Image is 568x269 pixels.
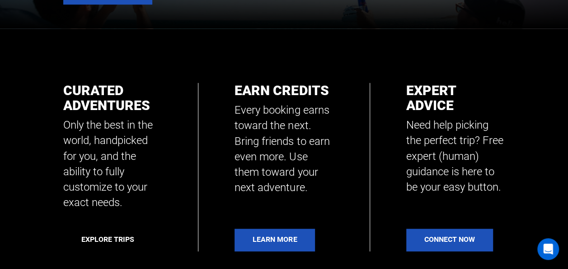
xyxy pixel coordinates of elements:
a: Learn More [235,229,315,251]
p: Need help picking the perfect trip? Free expert (human) guidance is here to be your easy button. [406,117,505,195]
h2: Earn Credits [235,83,333,98]
h2: Expert Advice [406,83,505,113]
a: Explore Trips [63,229,152,251]
h2: Curated Adventures [63,83,162,113]
p: Only the best in the world, handpicked for you, and the ability to fully customize to your exact ... [63,117,162,211]
a: Connect Now [406,229,493,251]
div: Open Intercom Messenger [537,238,559,260]
p: Every booking earns toward the next. Bring friends to earn even more. Use them toward your next a... [235,102,333,196]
